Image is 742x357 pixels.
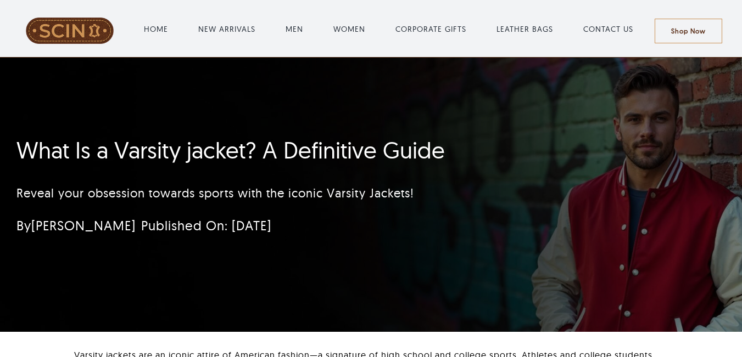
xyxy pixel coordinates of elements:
a: LEATHER BAGS [496,24,553,35]
a: NEW ARRIVALS [198,24,255,35]
p: Reveal your obsession towards sports with the iconic Varsity Jackets! [16,184,602,202]
h1: What Is a Varsity jacket? A Definitive Guide [16,137,602,164]
a: Shop Now [655,19,722,43]
a: WOMEN [333,24,365,35]
a: [PERSON_NAME] [31,217,136,234]
a: HOME [144,24,168,35]
a: CONTACT US [583,24,633,35]
span: Shop Now [671,26,706,36]
a: CORPORATE GIFTS [395,24,466,35]
span: Published On: [DATE] [141,217,271,234]
span: By [16,217,136,234]
a: MEN [286,24,303,35]
iframe: chat widget [674,288,742,341]
nav: Main Menu [123,11,655,46]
